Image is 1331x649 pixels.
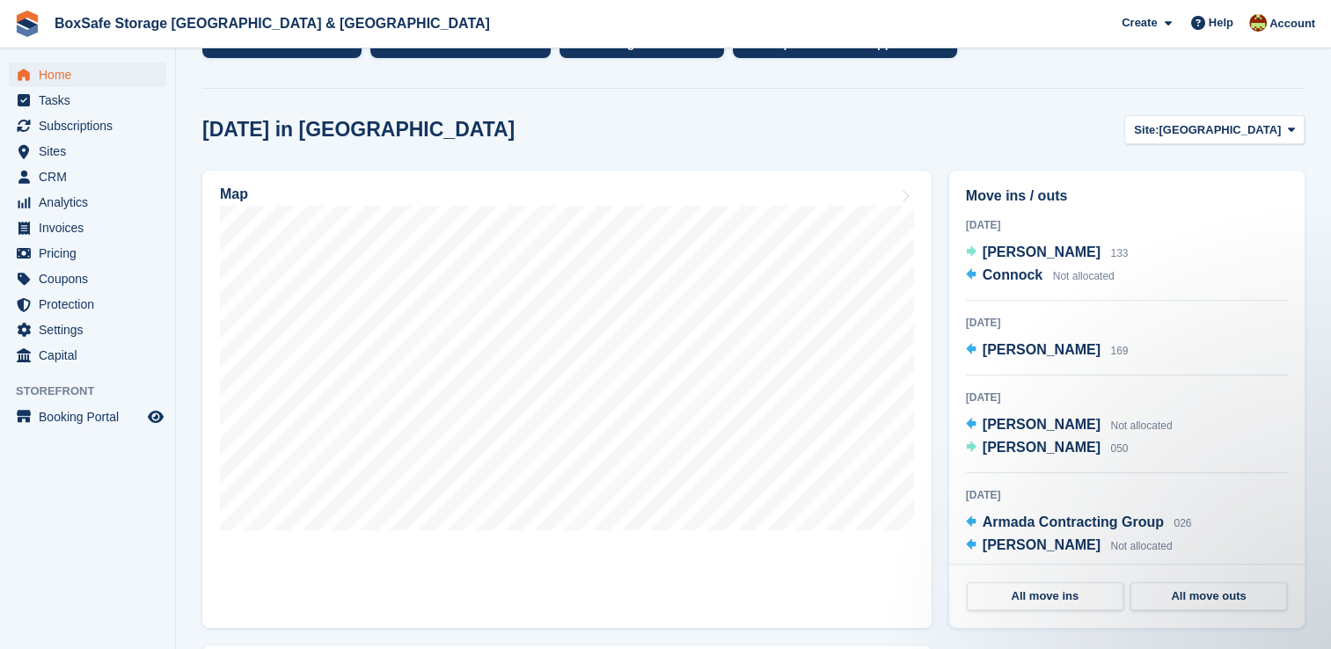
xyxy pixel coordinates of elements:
img: Kim [1249,14,1267,32]
span: Create [1122,14,1157,32]
h2: Move ins / outs [966,186,1288,207]
button: Site: [GEOGRAPHIC_DATA] [1124,115,1305,144]
a: menu [9,62,166,87]
span: [GEOGRAPHIC_DATA] [1159,121,1281,139]
span: Analytics [39,190,144,215]
a: menu [9,241,166,266]
h2: [DATE] in [GEOGRAPHIC_DATA] [202,118,515,142]
a: menu [9,139,166,164]
span: Not allocated [1053,270,1115,282]
span: Not allocated [1110,419,1172,432]
a: BoxSafe Storage [GEOGRAPHIC_DATA] & [GEOGRAPHIC_DATA] [48,9,497,38]
a: menu [9,215,166,240]
a: menu [9,88,166,113]
a: menu [9,190,166,215]
span: [PERSON_NAME] [983,440,1101,455]
span: Storefront [16,383,175,400]
a: [PERSON_NAME] 169 [966,339,1129,362]
span: 133 [1110,247,1128,259]
a: 1 move out to deallocate [370,28,559,67]
div: [DATE] [966,390,1288,405]
span: CRM [39,164,144,189]
span: Invoices [39,215,144,240]
span: Help [1209,14,1233,32]
a: menu [9,317,166,342]
a: All move outs [1130,582,1287,610]
span: Capital [39,343,144,368]
a: menu [9,113,166,138]
span: Settings [39,317,144,342]
a: [PERSON_NAME] Not allocated [966,535,1173,558]
span: 050 [1110,442,1128,455]
span: [PERSON_NAME] [983,342,1101,357]
a: menu [9,164,166,189]
a: All move ins [967,582,1123,610]
span: [PERSON_NAME] [983,417,1101,432]
span: 026 [1174,517,1191,529]
span: Armada Contracting Group [983,514,1164,529]
a: 77 price increase opportunities [733,28,966,67]
span: Sites [39,139,144,164]
a: menu [9,266,166,291]
a: menu [9,292,166,317]
span: Tasks [39,88,144,113]
a: [PERSON_NAME] 050 [966,437,1129,460]
span: Pricing [39,241,144,266]
a: [PERSON_NAME] Not allocated [966,414,1173,437]
span: 169 [1110,345,1128,357]
span: Booking Portal [39,405,144,429]
a: [PERSON_NAME] 133 [966,242,1129,265]
h2: Map [220,186,248,202]
img: stora-icon-8386f47178a22dfd0bd8f6a31ec36ba5ce8667c1dd55bd0f319d3a0aa187defe.svg [14,11,40,37]
span: [PERSON_NAME] [983,537,1101,552]
a: Map [202,171,932,628]
div: [DATE] [966,315,1288,331]
span: Subscriptions [39,113,144,138]
div: [DATE] [966,487,1288,503]
a: 1 move in to allocate [202,28,370,67]
a: 4 unsigned contracts [559,28,733,67]
span: Connock [983,267,1042,282]
a: menu [9,405,166,429]
span: Protection [39,292,144,317]
a: Preview store [145,406,166,427]
span: Not allocated [1110,540,1172,552]
div: [DATE] [966,217,1288,233]
a: menu [9,343,166,368]
span: Site: [1134,121,1159,139]
a: Armada Contracting Group 026 [966,512,1192,535]
span: Account [1269,15,1315,33]
span: [PERSON_NAME] [983,244,1101,259]
span: Home [39,62,144,87]
a: Connock Not allocated [966,265,1115,288]
span: Coupons [39,266,144,291]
